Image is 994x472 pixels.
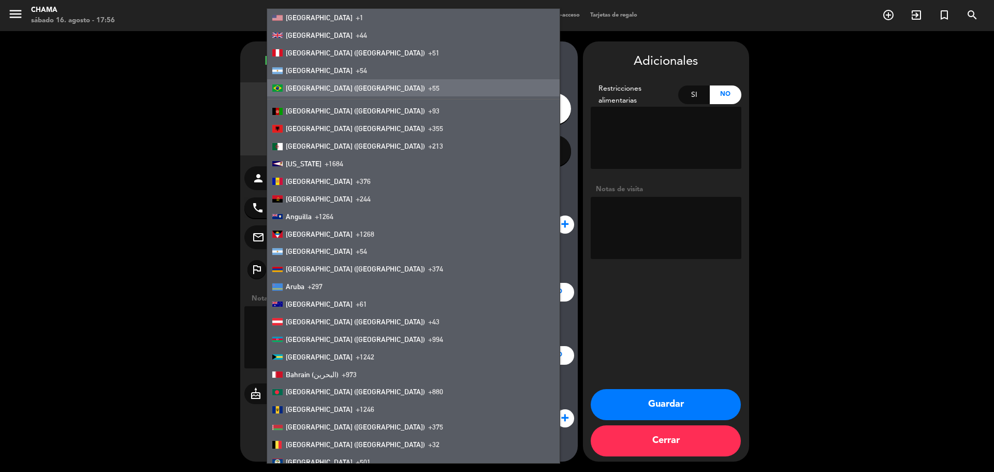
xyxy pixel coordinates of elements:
[286,84,425,92] span: [GEOGRAPHIC_DATA] ([GEOGRAPHIC_DATA])
[356,230,374,238] span: +1268
[585,12,642,18] span: Tarjetas de regalo
[910,9,923,21] i: exit_to_app
[286,388,425,396] span: [GEOGRAPHIC_DATA] ([GEOGRAPHIC_DATA])
[286,230,353,238] span: [GEOGRAPHIC_DATA]
[286,440,425,449] span: [GEOGRAPHIC_DATA] ([GEOGRAPHIC_DATA])
[286,66,353,75] span: [GEOGRAPHIC_DATA]
[591,425,741,456] button: Cerrar
[356,247,367,255] span: +54
[315,212,333,221] span: +1264
[286,247,353,255] span: [GEOGRAPHIC_DATA]
[252,202,264,214] i: phone
[286,318,425,326] span: [GEOGRAPHIC_DATA] ([GEOGRAPHIC_DATA])
[286,370,339,379] span: Bahrain (‫البحرين‬‎)
[342,370,357,379] span: +973
[286,265,425,273] span: [GEOGRAPHIC_DATA] ([GEOGRAPHIC_DATA])
[286,212,312,221] span: Anguilla
[308,282,323,291] span: +297
[286,282,304,291] span: Aruba
[8,6,23,25] button: menu
[678,85,710,104] div: Si
[286,405,353,413] span: [GEOGRAPHIC_DATA]
[591,83,679,107] div: Restricciones alimentarias
[251,263,263,276] i: outlined_flag
[31,5,115,16] div: CHAMA
[286,300,353,308] span: [GEOGRAPHIC_DATA]
[31,16,115,26] div: sábado 16. agosto - 17:56
[547,12,585,18] span: Pre-acceso
[591,184,741,195] div: Notas de visita
[286,335,425,344] span: [GEOGRAPHIC_DATA] ([GEOGRAPHIC_DATA])
[591,389,741,420] button: Guardar
[286,195,353,203] span: [GEOGRAPHIC_DATA]
[966,9,978,21] i: search
[252,231,265,244] i: mail_outline
[356,405,374,413] span: +1246
[356,353,374,361] span: +1242
[356,66,367,75] span: +54
[286,124,425,133] span: [GEOGRAPHIC_DATA] ([GEOGRAPHIC_DATA])
[286,142,425,150] span: [GEOGRAPHIC_DATA] (‫[GEOGRAPHIC_DATA]‬‎)
[356,300,367,308] span: +61
[356,458,371,466] span: +501
[244,388,267,400] i: cake
[356,195,371,203] span: +244
[286,49,425,57] span: [GEOGRAPHIC_DATA] ([GEOGRAPHIC_DATA])
[8,6,23,22] i: menu
[286,458,353,466] span: [GEOGRAPHIC_DATA]
[556,216,574,234] span: +
[325,160,343,168] span: +1684
[240,52,406,72] div: Reserva confirmada
[246,293,406,304] div: Notas de usuario
[710,85,741,104] div: No
[252,172,265,184] i: person
[356,177,371,185] span: +376
[286,107,425,115] span: [GEOGRAPHIC_DATA] (‫[GEOGRAPHIC_DATA]‬‎)
[882,9,895,21] i: add_circle_outline
[286,353,353,361] span: [GEOGRAPHIC_DATA]
[286,423,425,431] span: [GEOGRAPHIC_DATA] ([GEOGRAPHIC_DATA])
[286,177,353,185] span: [GEOGRAPHIC_DATA]
[591,52,741,72] div: Adicionales
[556,409,574,427] span: +
[938,9,951,21] i: turned_in_not
[286,160,321,168] span: [US_STATE]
